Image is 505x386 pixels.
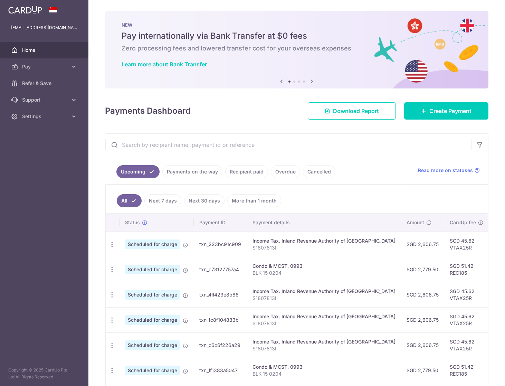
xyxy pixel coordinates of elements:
p: S1807813I [252,295,396,302]
a: Upcoming [116,165,160,178]
td: SGD 2,779.50 [401,358,444,383]
span: Scheduled for charge [125,290,180,300]
div: Income Tax. Inland Revenue Authority of [GEOGRAPHIC_DATA] [252,338,396,345]
span: Download Report [333,107,379,115]
td: SGD 45.62 VTAX25R [444,332,489,358]
a: Next 7 days [144,194,181,207]
span: Amount [407,219,424,226]
span: Create Payment [429,107,471,115]
h5: Pay internationally via Bank Transfer at $0 fees [122,30,472,41]
p: S1807813I [252,320,396,327]
div: Income Tax. Inland Revenue Authority of [GEOGRAPHIC_DATA] [252,288,396,295]
td: txn_223bc91c909 [194,232,247,257]
span: Pay [22,63,68,70]
span: Status [125,219,140,226]
td: SGD 2,606.75 [401,307,444,332]
span: Support [22,96,68,103]
td: SGD 2,779.50 [401,257,444,282]
span: Settings [22,113,68,120]
th: Payment details [247,214,401,232]
a: Cancelled [303,165,335,178]
a: All [117,194,142,207]
a: More than 1 month [227,194,281,207]
h6: Zero processing fees and lowered transfer cost for your overseas expenses [122,44,472,53]
p: BLK 15 0204 [252,270,396,276]
h4: Payments Dashboard [105,105,191,117]
span: Scheduled for charge [125,315,180,325]
td: SGD 45.62 VTAX25R [444,307,489,332]
div: Condo & MCST. 0993 [252,263,396,270]
img: CardUp [8,6,42,14]
p: BLK 15 0204 [252,370,396,377]
a: Recipient paid [225,165,268,178]
td: txn_c73127757a4 [194,257,247,282]
div: Income Tax. Inland Revenue Authority of [GEOGRAPHIC_DATA] [252,313,396,320]
span: Scheduled for charge [125,366,180,375]
td: SGD 51.42 REC185 [444,257,489,282]
td: SGD 2,606.75 [401,232,444,257]
a: Next 30 days [184,194,225,207]
a: Learn more about Bank Transfer [122,61,207,68]
div: Condo & MCST. 0993 [252,364,396,370]
td: txn_4ff423e8b86 [194,282,247,307]
span: Scheduled for charge [125,239,180,249]
iframe: Opens a widget where you can find more information [460,365,498,383]
a: Create Payment [404,102,488,120]
td: SGD 2,606.75 [401,282,444,307]
span: Refer & Save [22,80,68,87]
p: [EMAIL_ADDRESS][DOMAIN_NAME] [11,24,77,31]
td: SGD 51.42 REC185 [444,358,489,383]
td: SGD 2,606.75 [401,332,444,358]
td: SGD 45.62 VTAX25R [444,232,489,257]
a: Download Report [308,102,396,120]
td: SGD 45.62 VTAX25R [444,282,489,307]
div: Income Tax. Inland Revenue Authority of [GEOGRAPHIC_DATA] [252,237,396,244]
p: NEW [122,22,472,28]
input: Search by recipient name, payment id or reference [105,134,471,156]
span: Home [22,47,68,54]
span: CardUp fee [450,219,476,226]
span: Read more on statuses [418,167,473,174]
span: Scheduled for charge [125,340,180,350]
td: txn_ff1383a5047 [194,358,247,383]
td: txn_fc8f104883b [194,307,247,332]
img: Bank transfer banner [105,11,488,88]
a: Read more on statuses [418,167,480,174]
p: S1807813I [252,345,396,352]
a: Overdue [271,165,300,178]
a: Payments on the way [162,165,222,178]
p: S1807813I [252,244,396,251]
td: txn_c6c6f226a29 [194,332,247,358]
th: Payment ID [194,214,247,232]
span: Scheduled for charge [125,265,180,274]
